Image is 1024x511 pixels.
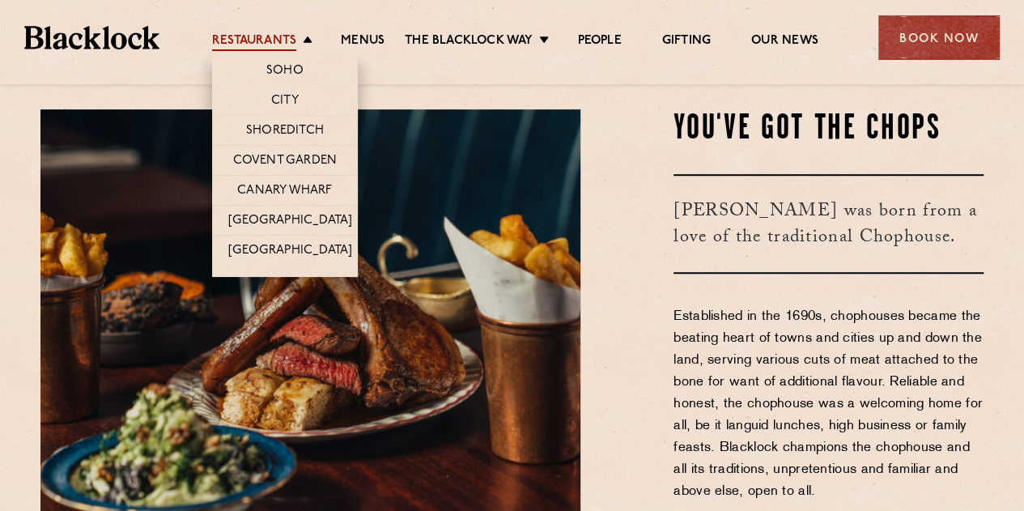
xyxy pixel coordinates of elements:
[237,183,332,201] a: Canary Wharf
[751,33,818,51] a: Our News
[246,123,324,141] a: Shoreditch
[577,33,621,51] a: People
[228,213,352,231] a: [GEOGRAPHIC_DATA]
[405,33,533,51] a: The Blacklock Way
[341,33,385,51] a: Menus
[878,15,1000,60] div: Book Now
[673,109,984,150] h2: You've Got The Chops
[233,153,338,171] a: Covent Garden
[24,26,159,49] img: BL_Textured_Logo-footer-cropped.svg
[228,243,352,261] a: [GEOGRAPHIC_DATA]
[673,174,984,274] h3: [PERSON_NAME] was born from a love of the traditional Chophouse.
[266,63,304,81] a: Soho
[662,33,711,51] a: Gifting
[271,93,299,111] a: City
[673,306,984,503] p: Established in the 1690s, chophouses became the beating heart of towns and cities up and down the...
[212,33,296,51] a: Restaurants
